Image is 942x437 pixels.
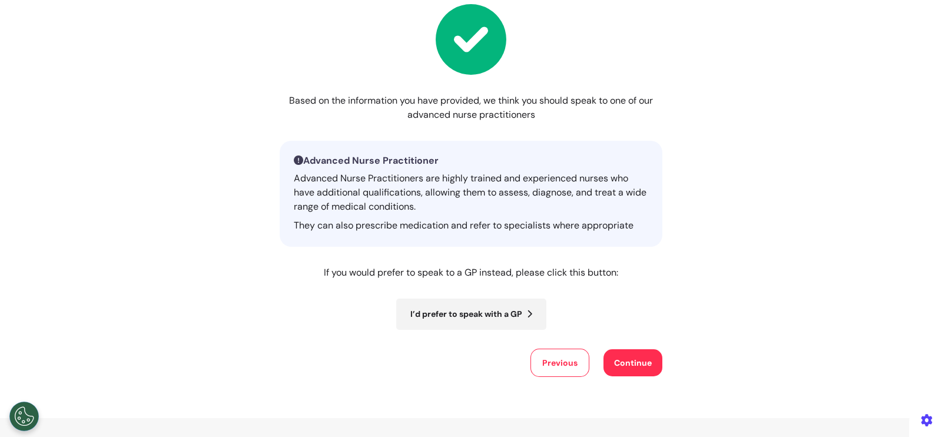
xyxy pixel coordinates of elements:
p: They can also prescribe medication and refer to specialists where appropriate [294,218,648,233]
button: Previous [530,349,589,377]
p: If you would prefer to speak to a GP instead, please click this button: [280,266,662,280]
p: Based on the information you have provided, we think you should speak to one of our advanced nurs... [280,94,662,122]
button: Continue [603,349,662,376]
button: I’d prefer to speak with a GP [396,299,546,330]
p: Advanced Nurse Practitioners are highly trained and experienced nurses who have additional qualif... [294,171,648,214]
button: Open Preferences [9,402,39,431]
h3: Advanced Nurse Practitioner [294,155,648,167]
